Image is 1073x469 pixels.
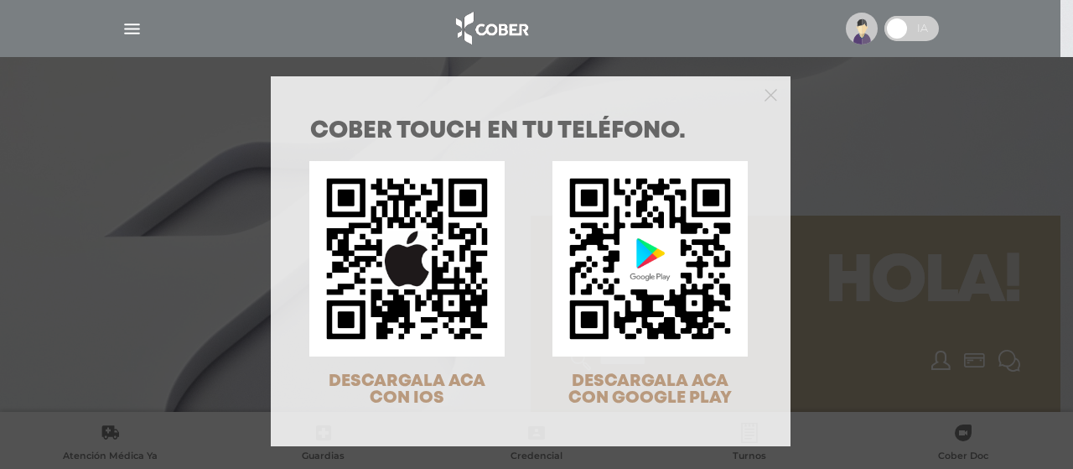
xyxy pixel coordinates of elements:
[568,373,732,406] span: DESCARGALA ACA CON GOOGLE PLAY
[552,161,748,357] img: qr-code
[765,86,777,102] button: Close
[310,120,751,143] h1: COBER TOUCH en tu teléfono.
[329,373,485,406] span: DESCARGALA ACA CON IOS
[309,161,505,357] img: qr-code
